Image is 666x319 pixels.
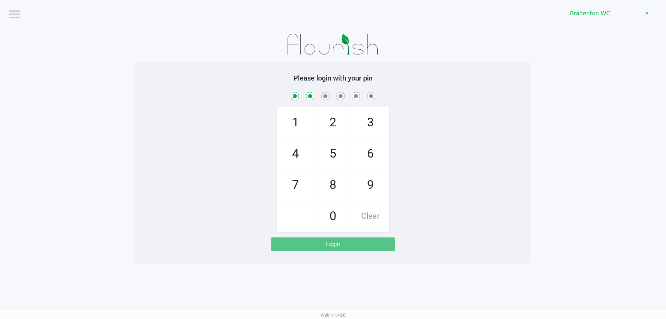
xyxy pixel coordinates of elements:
[277,170,314,200] span: 7
[315,170,351,200] span: 8
[352,107,389,138] span: 3
[352,138,389,169] span: 6
[315,107,351,138] span: 2
[315,138,351,169] span: 5
[321,312,345,318] span: Web: v1.40.0
[642,7,652,20] button: Select
[352,201,389,232] span: Clear
[570,9,638,18] span: Bradenton WC
[277,138,314,169] span: 4
[277,107,314,138] span: 1
[352,170,389,200] span: 9
[315,201,351,232] span: 0
[140,74,526,82] h5: Please login with your pin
